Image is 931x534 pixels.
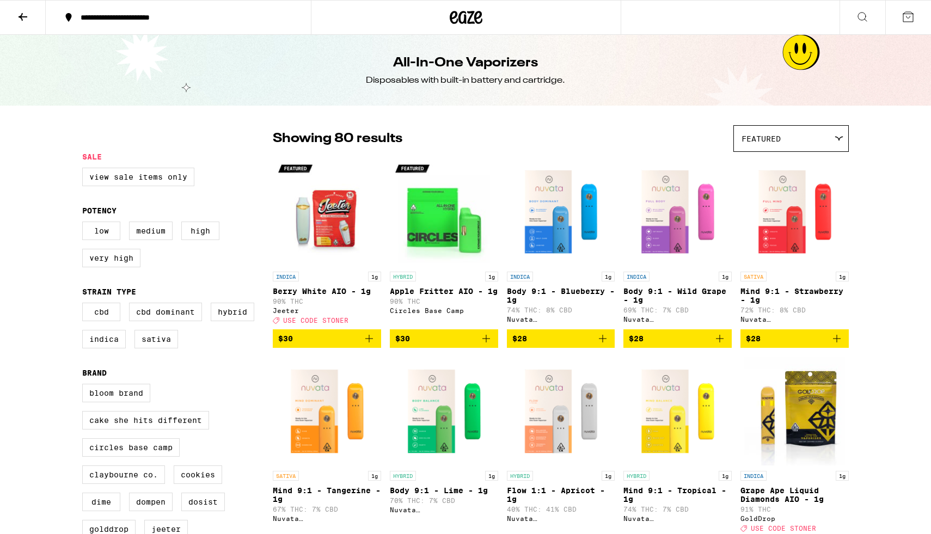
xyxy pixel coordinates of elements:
p: Apple Fritter AIO - 1g [390,287,498,296]
p: Mind 9:1 - Tropical - 1g [623,486,732,504]
p: Showing 80 results [273,130,402,148]
p: 1g [368,272,381,281]
p: 1g [719,272,732,281]
label: Hybrid [211,303,254,321]
p: 1g [485,471,498,481]
p: Berry White AIO - 1g [273,287,381,296]
p: SATIVA [740,272,767,281]
label: Medium [129,222,173,240]
p: 74% THC: 8% CBD [507,306,615,314]
img: Nuvata (CA) - Body 9:1 - Wild Grape - 1g [623,157,732,266]
legend: Strain Type [82,287,136,296]
div: Jeeter [273,307,381,314]
p: 69% THC: 7% CBD [623,306,732,314]
label: High [181,222,219,240]
p: INDICA [740,471,767,481]
label: Dompen [129,493,173,511]
img: Jeeter - Berry White AIO - 1g [273,157,381,266]
div: Nuvata ([GEOGRAPHIC_DATA]) [507,515,615,522]
p: 67% THC: 7% CBD [273,506,381,513]
img: Nuvata (CA) - Mind 9:1 - Tangerine - 1g [273,357,381,465]
button: Add to bag [507,329,615,348]
img: GoldDrop - Grape Ape Liquid Diamonds AIO - 1g [744,357,845,465]
a: Open page for Body 9:1 - Wild Grape - 1g from Nuvata (CA) [623,157,732,329]
p: Body 9:1 - Wild Grape - 1g [623,287,732,304]
label: Claybourne Co. [82,465,165,484]
a: Open page for Mind 9:1 - Strawberry - 1g from Nuvata (CA) [740,157,849,329]
label: Cake She Hits Different [82,411,209,429]
legend: Brand [82,369,107,377]
span: $28 [629,334,644,343]
p: 1g [368,471,381,481]
legend: Sale [82,152,102,161]
p: 1g [836,471,849,481]
div: Nuvata ([GEOGRAPHIC_DATA]) [623,515,732,522]
p: HYBRID [390,471,416,481]
img: Nuvata (CA) - Mind 9:1 - Strawberry - 1g [740,157,849,266]
p: 70% THC: 7% CBD [390,497,498,504]
p: SATIVA [273,471,299,481]
a: Open page for Berry White AIO - 1g from Jeeter [273,157,381,329]
div: Disposables with built-in battery and cartridge. [366,75,565,87]
div: Nuvata ([GEOGRAPHIC_DATA]) [273,515,381,522]
a: Open page for Body 9:1 - Blueberry - 1g from Nuvata (CA) [507,157,615,329]
p: 1g [836,272,849,281]
a: Open page for Apple Fritter AIO - 1g from Circles Base Camp [390,157,498,329]
div: Circles Base Camp [390,307,498,314]
img: Circles Base Camp - Apple Fritter AIO - 1g [390,157,498,266]
label: Indica [82,330,126,348]
button: Add to bag [740,329,849,348]
p: HYBRID [623,471,650,481]
p: Body 9:1 - Blueberry - 1g [507,287,615,304]
p: 72% THC: 8% CBD [740,306,849,314]
div: Nuvata ([GEOGRAPHIC_DATA]) [623,316,732,323]
label: CBD [82,303,120,321]
label: Cookies [174,465,222,484]
h1: All-In-One Vaporizers [393,54,538,72]
label: View Sale Items Only [82,168,194,186]
label: DIME [82,493,120,511]
p: 91% THC [740,506,849,513]
p: Mind 9:1 - Strawberry - 1g [740,287,849,304]
p: 90% THC [390,298,498,305]
label: CBD Dominant [129,303,202,321]
p: HYBRID [390,272,416,281]
button: Add to bag [390,329,498,348]
button: Add to bag [623,329,732,348]
img: Nuvata (CA) - Mind 9:1 - Tropical - 1g [623,357,732,465]
img: Nuvata (CA) - Flow 1:1 - Apricot - 1g [507,357,615,465]
p: 40% THC: 41% CBD [507,506,615,513]
span: $30 [278,334,293,343]
label: Dosist [181,493,225,511]
div: Nuvata ([GEOGRAPHIC_DATA]) [507,316,615,323]
div: Nuvata ([GEOGRAPHIC_DATA]) [390,506,498,513]
label: Sativa [134,330,178,348]
p: 1g [719,471,732,481]
button: Add to bag [273,329,381,348]
p: 74% THC: 7% CBD [623,506,732,513]
p: INDICA [507,272,533,281]
label: Circles Base Camp [82,438,180,457]
label: Bloom Brand [82,384,150,402]
p: HYBRID [507,471,533,481]
div: Nuvata ([GEOGRAPHIC_DATA]) [740,316,849,323]
span: $30 [395,334,410,343]
label: Very High [82,249,140,267]
img: Nuvata (CA) - Body 9:1 - Blueberry - 1g [507,157,615,266]
span: Hi. Need any help? [7,8,78,16]
p: 1g [602,471,615,481]
p: Flow 1:1 - Apricot - 1g [507,486,615,504]
p: INDICA [273,272,299,281]
p: INDICA [623,272,650,281]
span: $28 [512,334,527,343]
p: Grape Ape Liquid Diamonds AIO - 1g [740,486,849,504]
img: Nuvata (CA) - Body 9:1 - Lime - 1g [390,357,498,465]
p: Body 9:1 - Lime - 1g [390,486,498,495]
span: Featured [742,134,781,143]
legend: Potency [82,206,117,215]
div: GoldDrop [740,515,849,522]
span: USE CODE STONER [751,525,816,532]
p: 90% THC [273,298,381,305]
label: Low [82,222,120,240]
span: USE CODE STONER [283,317,348,324]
